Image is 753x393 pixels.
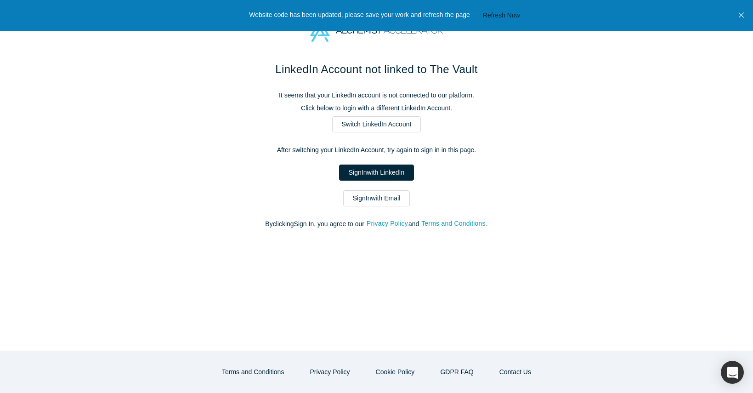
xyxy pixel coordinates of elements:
[212,364,294,380] button: Terms and Conditions
[366,218,408,229] button: Privacy Policy
[300,364,359,380] button: Privacy Policy
[184,91,570,100] p: It seems that your LinkedIn account is not connected to our platform.
[343,190,410,206] a: SignInwith Email
[184,103,570,113] p: Click below to login with a different LinkedIn Account.
[480,10,523,21] button: Refresh Now
[184,61,570,78] h1: LinkedIn Account not linked to The Vault
[421,218,486,229] button: Terms and Conditions
[430,364,483,380] a: GDPR FAQ
[184,219,570,229] p: By clicking Sign In , you agree to our and .
[490,364,541,380] button: Contact Us
[332,116,421,132] a: Switch LinkedIn Account
[339,165,414,181] a: SignInwith LinkedIn
[184,145,570,155] p: After switching your LinkedIn Account, try again to sign in in this page.
[366,364,425,380] button: Cookie Policy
